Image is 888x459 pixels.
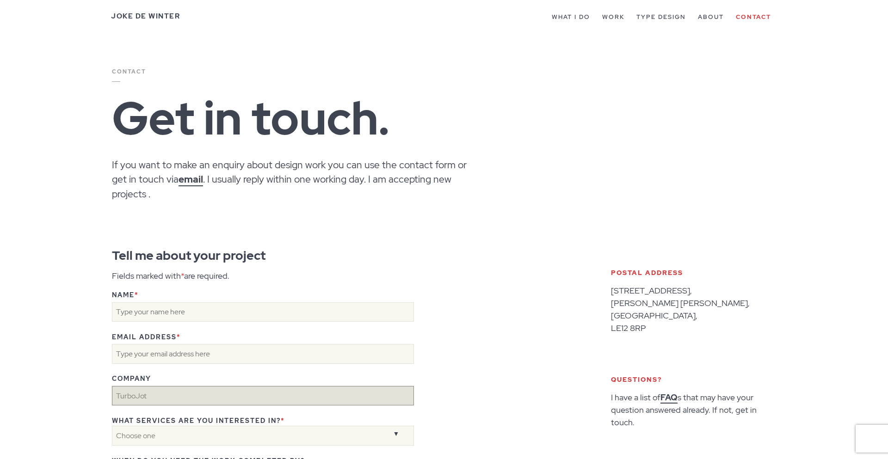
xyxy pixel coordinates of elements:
[736,13,771,21] a: Contact
[602,13,624,21] a: Work
[112,416,417,426] label: What services are you interested in?
[611,375,777,391] h4: Questions?
[112,344,414,363] input: Type your email address here
[112,269,417,290] p: Fields marked with are required.
[611,391,777,437] p: I have a list of s that may have your question answered already. If not, get in touch.
[611,284,777,343] p: [STREET_ADDRESS], [PERSON_NAME] [PERSON_NAME], [GEOGRAPHIC_DATA], LE12 8RP
[179,173,203,186] a: email
[111,12,180,21] a: Joke De Winter
[112,236,586,269] h2: Tell me about your project
[112,67,315,93] p: Contact
[698,13,724,21] a: About
[552,13,590,21] a: What I do
[112,302,414,322] input: Type your name here
[112,93,527,158] h1: Get in touch.
[112,290,417,300] label: Name
[611,268,777,284] h4: Postal address
[636,13,686,21] a: Type Design
[112,386,414,405] input: Type your company name here
[112,374,417,384] label: Company
[112,332,417,342] label: Email address
[660,392,678,404] a: FAQ
[112,158,468,211] p: If you want to make an enquiry about design work you can use the contact form or get in touch via...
